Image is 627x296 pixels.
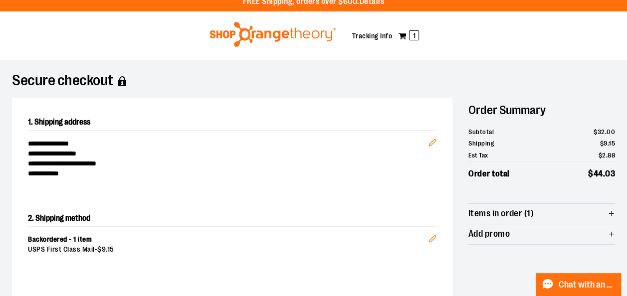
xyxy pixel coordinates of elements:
[608,140,609,147] span: .
[604,140,608,147] span: 9
[605,169,615,178] span: 03
[606,151,608,159] span: .
[468,139,494,148] span: Shipping
[559,280,615,290] span: Chat with an Expert
[28,114,436,131] h2: 1. Shipping address
[468,127,494,137] span: Subtotal
[468,98,615,122] h2: Order Summary
[468,204,615,224] button: Items in order (1)
[605,128,607,136] span: .
[599,151,603,159] span: $
[97,245,102,253] span: $
[28,245,428,255] div: USPS First Class Mail -
[28,210,436,226] h2: 2. Shipping method
[600,140,604,147] span: $
[594,128,598,136] span: $
[468,229,510,239] span: Add promo
[468,167,510,180] span: Order total
[594,169,603,178] span: 44
[468,150,488,160] span: Est Tax
[609,140,615,147] span: 15
[107,245,114,253] span: 15
[536,273,622,296] button: Chat with an Expert
[607,128,615,136] span: 00
[352,32,393,40] a: Tracking Info
[420,123,444,157] button: Edit
[102,245,106,253] span: 9
[420,219,444,254] button: Edit
[12,76,615,86] h1: Secure checkout
[588,169,594,178] span: $
[602,151,606,159] span: 2
[598,128,605,136] span: 32
[28,235,428,245] div: Backordered - 1 item
[608,151,615,159] span: 88
[468,224,615,244] button: Add promo
[603,169,606,178] span: .
[468,209,534,218] span: Items in order (1)
[409,30,419,40] span: 1
[106,245,107,253] span: .
[208,22,337,47] img: Shop Orangetheory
